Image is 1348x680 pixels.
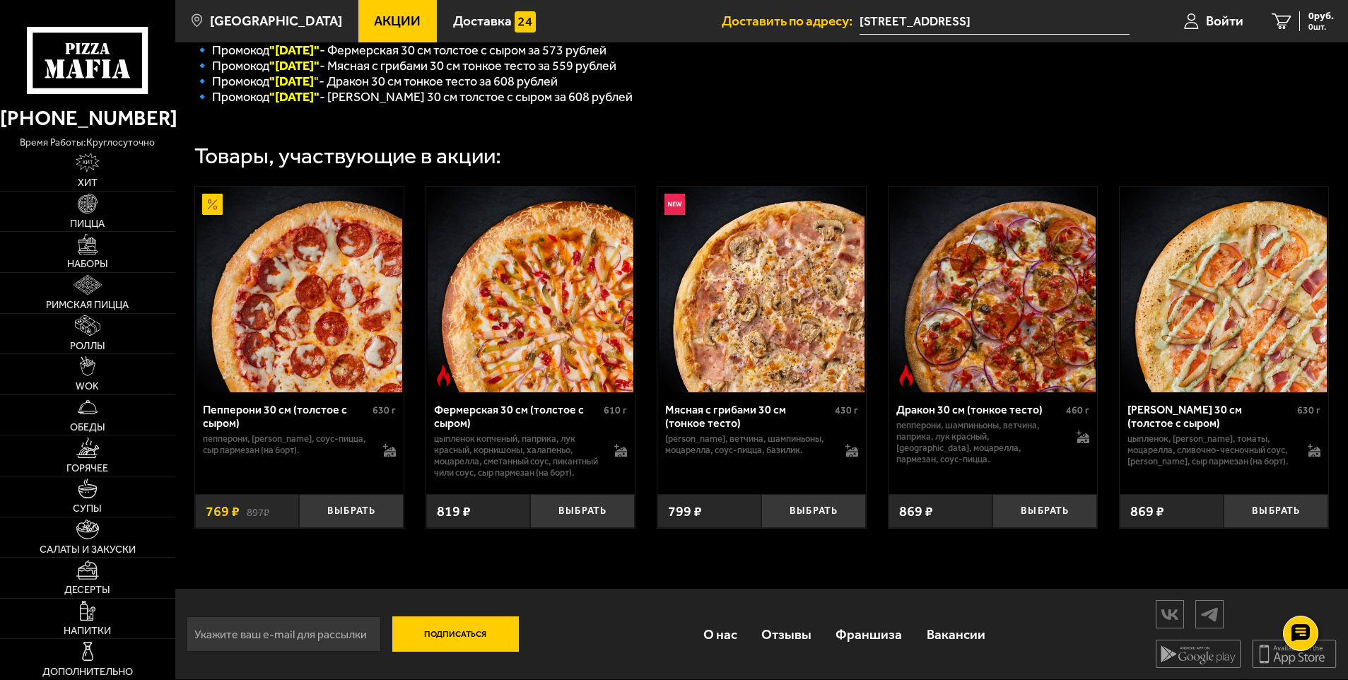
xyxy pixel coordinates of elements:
[668,503,702,520] span: 799 ₽
[437,503,471,520] span: 819 ₽
[187,616,381,652] input: Укажите ваш e-mail для рассылки
[428,187,633,392] img: Фермерская 30 см (толстое с сыром)
[373,404,396,416] span: 630 г
[73,504,102,514] span: Супы
[1308,11,1334,21] span: 0 руб.
[64,585,110,595] span: Десерты
[722,14,860,28] span: Доставить по адресу:
[665,403,831,430] div: Мясная с грибами 30 см (тонкое тесто)
[1127,433,1294,467] p: цыпленок, [PERSON_NAME], томаты, моцарелла, сливочно-чесночный соус, [PERSON_NAME], сыр пармезан ...
[992,494,1097,529] button: Выбрать
[860,8,1129,35] input: Ваш адрес доставки
[515,11,536,33] img: 15daf4d41897b9f0e9f617042186c801.svg
[197,187,402,392] img: Пепперони 30 см (толстое с сыром)
[67,259,108,269] span: Наборы
[453,14,512,28] span: Доставка
[433,365,455,386] img: Острое блюдо
[42,667,133,677] span: Дополнительно
[1224,494,1328,529] button: Выбрать
[247,504,269,518] s: 897 ₽
[194,58,616,74] span: 🔹 Промокод - Мясная с грибами 30 см тонкое тесто за 559 рублей
[896,403,1062,416] div: Дракон 30 см (тонкое тесто)
[64,626,111,636] span: Напитки
[70,423,105,433] span: Обеды
[269,74,319,89] font: "
[1196,602,1223,627] img: tg
[210,14,342,28] span: [GEOGRAPHIC_DATA]
[40,545,136,555] span: Салаты и закуски
[434,403,600,430] div: Фермерская 30 см (толстое с сыром)
[1308,23,1334,31] span: 0 шт.
[1066,404,1089,416] span: 460 г
[657,187,866,392] a: НовинкаМясная с грибами 30 см (тонкое тесто)
[194,42,606,58] span: 🔹 Промокод - Фермерская 30 см толстое с сыром за 573 рублей
[691,611,749,657] a: О нас
[1297,404,1320,416] span: 630 г
[269,89,320,105] font: "[DATE]"
[896,365,917,386] img: Острое блюдо
[1121,187,1327,392] img: Чикен Ранч 30 см (толстое с сыром)
[1120,187,1328,392] a: Чикен Ранч 30 см (толстое с сыром)
[194,145,501,168] div: Товары, участвующие в акции:
[66,464,108,474] span: Горячее
[860,8,1129,35] span: Россия, Санкт-Петербург, Пулковское шоссе, 36к3
[659,187,865,392] img: Мясная с грибами 30 см (тонкое тесто)
[899,503,933,520] span: 869 ₽
[1206,14,1243,28] span: Войти
[434,433,601,479] p: цыпленок копченый, паприка, лук красный, корнишоны, халапеньо, моцарелла, сметанный соус, пикантн...
[392,616,519,652] button: Подписаться
[194,89,633,105] span: 🔹 Промокод - [PERSON_NAME] 30 см толстое с сыром за 608 рублей
[604,404,627,416] span: 610 г
[824,611,914,657] a: Франшиза
[70,219,105,229] span: Пицца
[761,494,866,529] button: Выбрать
[889,187,1097,392] a: Острое блюдоДракон 30 см (тонкое тесто)
[915,611,997,657] a: Вакансии
[530,494,635,529] button: Выбрать
[374,14,421,28] span: Акции
[299,494,404,529] button: Выбрать
[896,420,1063,465] p: пепперони, шампиньоны, ветчина, паприка, лук красный, [GEOGRAPHIC_DATA], моцарелла, пармезан, соу...
[269,42,320,58] font: "[DATE]"
[269,74,314,89] b: "[DATE]
[78,178,98,188] span: Хит
[203,403,369,430] div: Пепперони 30 см (толстое с сыром)
[665,433,832,456] p: [PERSON_NAME], ветчина, шампиньоны, моцарелла, соус-пицца, базилик.
[70,341,105,351] span: Роллы
[749,611,824,657] a: Отзывы
[1156,602,1183,627] img: vk
[890,187,1096,392] img: Дракон 30 см (тонкое тесто)
[835,404,858,416] span: 430 г
[195,187,404,392] a: АкционныйПепперони 30 см (толстое с сыром)
[202,194,223,215] img: Акционный
[76,382,99,392] span: WOK
[194,74,558,89] span: 🔹 Промокод - Дракон 30 см тонкое тесто за 608 рублей
[206,503,240,520] span: 769 ₽
[203,433,370,456] p: пепперони, [PERSON_NAME], соус-пицца, сыр пармезан (на борт).
[1127,403,1294,430] div: [PERSON_NAME] 30 см (толстое с сыром)
[269,58,320,74] font: "[DATE]"
[46,300,129,310] span: Римская пицца
[1130,503,1164,520] span: 869 ₽
[664,194,686,215] img: Новинка
[426,187,635,392] a: Острое блюдоФермерская 30 см (толстое с сыром)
